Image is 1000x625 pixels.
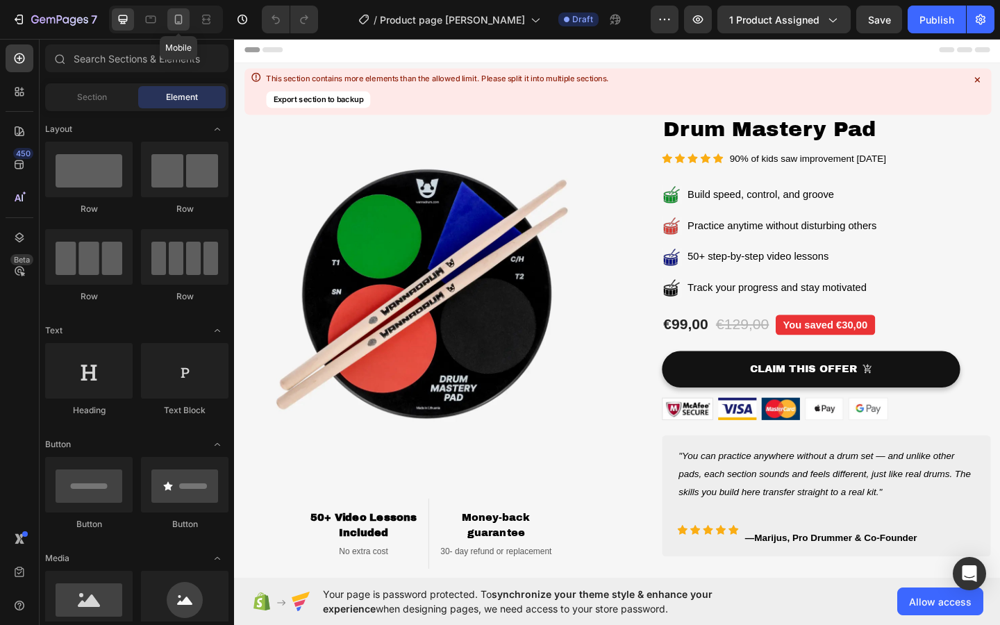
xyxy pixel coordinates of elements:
[729,12,819,27] span: 1 product assigned
[566,539,601,550] strong: Marijus
[45,518,133,531] div: Button
[141,290,228,303] div: Row
[380,12,525,27] span: Product page [PERSON_NAME]
[91,11,97,28] p: 7
[266,74,609,84] div: This section contains more elements than the allowed limit. Please split it into multiple sections.
[493,165,652,177] span: Build speed, control, and groove
[234,37,1000,579] iframe: Design area
[114,554,167,565] span: No extra cost
[45,123,72,135] span: Layout
[483,450,801,501] i: "You can practice anywhere without a drum set — and unlike other pads, each section sounds and fe...
[141,518,228,531] div: Button
[522,301,583,325] div: €129,00
[717,6,851,33] button: 1 product assigned
[465,342,790,381] button: CLAIM THIS OFFER
[141,404,228,417] div: Text Block
[45,44,228,72] input: Search Sections & Elements
[539,126,709,137] span: 90% of kids saw improvement [DATE]
[6,6,103,33] button: 7
[45,552,69,565] span: Media
[556,539,743,550] span: — , Pro Drummer & Co-Founder
[572,13,593,26] span: Draft
[465,301,517,325] div: €99,00
[141,203,228,215] div: Row
[206,433,228,456] span: Toggle open
[465,84,823,117] h2: Drum Mastery Pad
[45,324,62,337] span: Text
[206,547,228,569] span: Toggle open
[374,12,377,27] span: /
[493,233,647,244] span: 50+ step-by-step video lessons
[13,148,33,159] div: 450
[45,404,133,417] div: Heading
[266,91,370,108] button: Export section to backup
[897,587,983,615] button: Allow access
[323,587,767,616] span: Your page is password protected. To when designing pages, we need access to your store password.
[919,12,954,27] div: Publish
[856,6,902,33] button: Save
[323,588,712,615] span: synchronize your theme style & enhance your experience
[589,302,697,324] pre: You saved €30,00
[953,557,986,590] div: Open Intercom Messenger
[45,203,133,215] div: Row
[262,6,318,33] div: Undo/Redo
[10,254,33,265] div: Beta
[206,319,228,342] span: Toggle open
[45,438,71,451] span: Button
[77,91,107,103] span: Section
[561,351,678,372] div: CLAIM THIS OFFER
[868,14,891,26] span: Save
[45,290,133,303] div: Row
[909,594,972,609] span: Allow access
[253,533,317,545] span: guarantee
[114,533,167,545] strong: Included
[224,554,345,565] span: 30- day refund or replacement
[248,517,322,528] span: Money-back
[493,267,687,278] span: Track your progress and stay motivated
[206,118,228,140] span: Toggle open
[166,91,198,103] span: Element
[908,6,966,33] button: Publish
[493,199,699,211] span: Practice anytime without disturbing others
